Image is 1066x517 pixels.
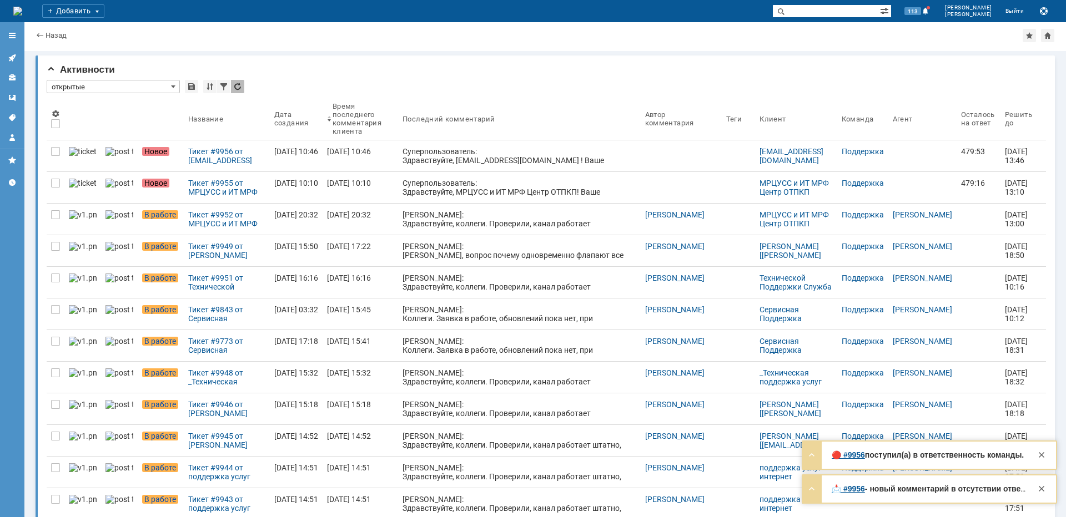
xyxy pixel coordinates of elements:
img: post ticket.png [105,147,133,156]
a: Поддержка [842,179,884,187]
img: post ticket.png [105,305,133,314]
a: Сервисная Поддержка [PERSON_NAME] [[EMAIL_ADDRESS][DOMAIN_NAME]] [760,337,826,381]
strong: 🔴 #9956 [832,450,865,459]
a: v1.png [64,298,101,330]
a: [PERSON_NAME] [645,305,705,314]
a: [DATE] 16:16 [323,267,398,298]
img: post ticket.png [105,242,133,251]
a: В работе [138,235,184,266]
div: [DATE] 10:46 [274,147,318,156]
div: [PERSON_NAME]: Коллеги. Заявка в работе, обновлений пока нет, при поступлении новой информации, д... [403,337,636,363]
a: [PERSON_NAME] [[PERSON_NAME][EMAIL_ADDRESS][DOMAIN_NAME]] [760,400,823,435]
a: [DATE] 15:50 [270,235,323,266]
div: [DATE] 14:51 [274,495,318,504]
a: [DATE] 18:50 [1000,235,1037,266]
div: [DATE] 14:51 [327,495,371,504]
a: post ticket.png [101,298,138,330]
a: [PERSON_NAME] [893,337,952,346]
div: Тикет #9949 от [PERSON_NAME] [[PERSON_NAME][EMAIL_ADDRESS][DOMAIN_NAME]] (статус: В работе) [188,242,265,260]
img: v1.png [69,242,97,251]
img: v1.png [69,495,97,504]
div: 479:16 [961,179,996,187]
a: Тикет #9956 от [EMAIL_ADDRESS][DOMAIN_NAME] (статус: Новое) [184,140,270,171]
a: [DATE] 13:00 [1000,204,1037,235]
a: [PERSON_NAME] [645,210,705,219]
span: [PERSON_NAME] [945,11,992,18]
a: [PERSON_NAME] [645,495,705,504]
a: [PERSON_NAME]: Здравствуйте, коллеги. Проверили, канал работает штатно,потерь и прерываний не фик... [398,362,640,393]
img: post ticket.png [105,368,133,377]
div: Тикет #9955 от МРЦУСС и ИТ МРФ Центр ОТПКП (статус: Новое) [188,179,265,196]
a: Тикет #9951 от Технической Поддержки Служба (статус: В работе) [184,267,270,298]
a: 479:53 [957,140,1000,171]
a: В работе [138,298,184,330]
a: МРЦУСС и ИТ МРФ Центр ОТПКП [760,179,831,196]
div: Здравствуйте, [EMAIL_ADDRESS][DOMAIN_NAME] ! Ваше обращение зарегистрировано в Службе Технической... [832,484,1027,494]
span: В работе [142,273,178,282]
a: [DATE] 10:16 [1000,267,1037,298]
a: v1.png [64,362,101,393]
div: [DATE] 15:32 [274,368,318,377]
a: Суперпользователь: Здравствуйте, [EMAIL_ADDRESS][DOMAIN_NAME] ! Ваше обращение зарегистрировано в... [398,140,640,171]
img: v1.png [69,273,97,282]
span: [DATE] 13:10 [1005,179,1029,196]
a: [PERSON_NAME] [893,432,952,440]
div: Закрыть [1035,482,1048,495]
div: [PERSON_NAME]: Здравствуйте, коллеги. Проверили, канал работает штатно, видим маки в обе стороны. [403,432,636,458]
img: post ticket.png [105,210,133,219]
div: Закрыть [1035,448,1048,462]
div: [DATE] 15:45 [327,305,371,314]
a: [DATE] 10:12 [1000,298,1037,330]
a: post ticket.png [101,425,138,456]
a: Сервисная Поддержка [PERSON_NAME] [[EMAIL_ADDRESS][DOMAIN_NAME]] [760,305,826,349]
a: Суперпользователь: Здравствуйте, МРЦУСС и ИТ МРФ Центр ОТПКП! Ваше обращение зарегистрировано в С... [398,172,640,203]
a: [DATE] 10:46 [270,140,323,171]
a: v1.png [64,267,101,298]
div: [DATE] 03:32 [274,305,318,314]
a: post ticket.png [101,172,138,203]
a: [DATE] 10:10 [270,172,323,203]
th: Агент [888,98,957,140]
a: post ticket.png [101,140,138,171]
div: Тикет #9946 от [PERSON_NAME] [[PERSON_NAME][EMAIL_ADDRESS][DOMAIN_NAME]] (статус: В работе) [188,400,265,418]
span: [DATE] 10:16 [1005,273,1029,291]
a: [DATE] 15:32 [270,362,323,393]
a: Поддержка [842,400,884,409]
span: Новое [142,147,169,156]
a: [DATE] 17:18 [270,330,323,361]
div: Сделать домашней страницей [1041,29,1054,42]
div: Тикет #9948 от _Техническая поддержка услуг интернет [[EMAIL_ADDRESS][DOMAIN_NAME]] (статус: В ра... [188,368,265,386]
a: В работе [138,330,184,361]
div: [DATE] 15:41 [327,337,371,346]
span: [DATE] 13:00 [1005,210,1029,228]
a: Тикет #9944 от поддержка услуг интернет Техническая (статус: В работе) [184,457,270,488]
a: [DATE] 18:31 [1000,330,1037,361]
div: [PERSON_NAME]: [PERSON_NAME], вопрос почему одновременно флапают все больницы, обсуждается в друг... [403,242,636,277]
div: Развернуть [805,482,818,495]
a: Клиенты [3,69,21,87]
div: [DATE] 15:18 [274,400,318,409]
th: Автор комментария [641,98,722,140]
div: Добавить [42,4,104,18]
img: v1.png [69,210,97,219]
a: v1.png [64,235,101,266]
a: post ticket.png [101,235,138,266]
a: [DATE] 15:32 [323,362,398,393]
div: [DATE] 14:52 [327,432,371,440]
div: [PERSON_NAME]: Здравствуйте, коллеги. Проверили, канал работает штатно,потерь и прерываний не фик... [403,210,636,237]
a: [PERSON_NAME] [645,273,705,282]
a: [DATE] 14:51 [323,457,398,488]
a: v1.png [64,204,101,235]
a: [PERSON_NAME]: Здравствуйте, коллеги. Проверили, канал работает штатно,потерь и прерываний не фик... [398,204,640,235]
a: В работе [138,204,184,235]
img: ticket_notification.png [69,179,97,187]
div: [PERSON_NAME]: Здравствуйте, коллеги. Проверили, канал работает штатно,потерь и прерываний не фик... [403,368,636,395]
a: post ticket.png [101,457,138,488]
div: Тикет #9945 от [PERSON_NAME] [[EMAIL_ADDRESS][DOMAIN_NAME]] (статус: В работе) [188,432,265,449]
a: [PERSON_NAME] [645,400,705,409]
div: [DATE] 10:46 [327,147,371,156]
img: post ticket.png [105,463,133,472]
img: ticket_notification.png [69,147,97,156]
a: [PERSON_NAME] [893,305,952,314]
img: v1.png [69,337,97,346]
